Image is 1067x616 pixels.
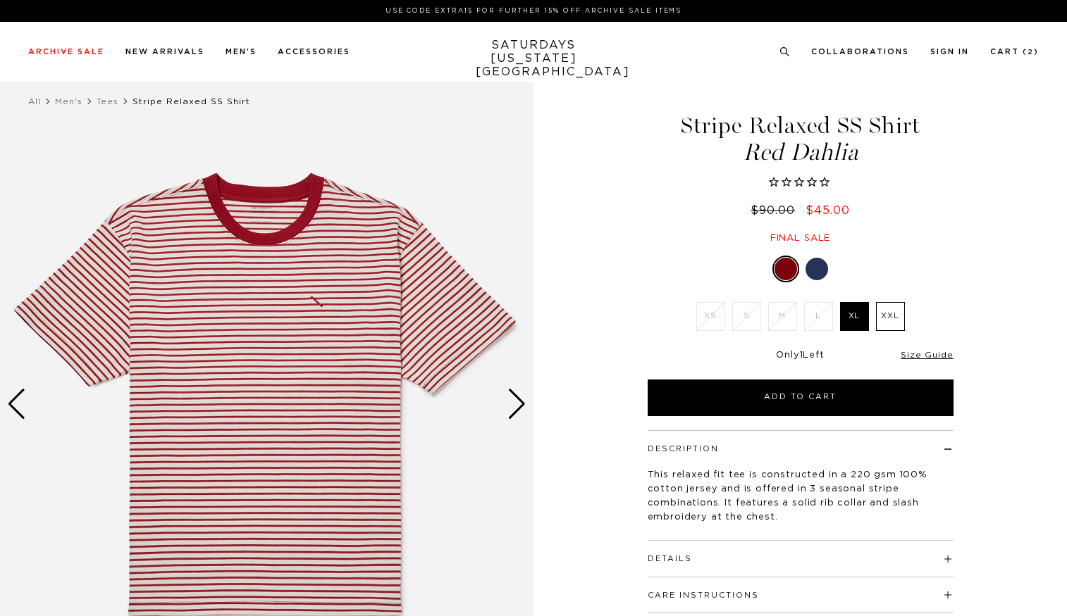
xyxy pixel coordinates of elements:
div: Previous slide [7,389,26,420]
p: Use Code EXTRA15 for Further 15% Off Archive Sale Items [34,6,1033,16]
span: Rated 0.0 out of 5 stars 0 reviews [646,175,956,191]
a: New Arrivals [125,48,204,56]
a: Size Guide [901,351,953,359]
small: 2 [1028,49,1034,56]
p: This relaxed fit tee is constructed in a 220 gsm 100% cotton jersey and is offered in 3 seasonal ... [648,468,954,524]
label: XXL [876,302,905,331]
a: Men's [55,97,82,106]
div: Final sale [646,232,956,244]
button: Details [648,555,692,562]
div: Only Left [648,350,954,362]
a: Sign In [930,48,969,56]
a: SATURDAYS[US_STATE][GEOGRAPHIC_DATA] [476,39,592,79]
a: Tees [97,97,118,106]
div: Next slide [507,389,526,420]
button: Care Instructions [648,591,759,599]
label: XL [840,302,869,331]
h1: Stripe Relaxed SS Shirt [646,114,956,164]
a: All [28,97,41,106]
span: $45.00 [806,205,850,216]
a: Cart (2) [990,48,1039,56]
span: 1 [800,351,803,360]
a: Men's [226,48,257,56]
del: $90.00 [751,205,801,216]
button: Add to Cart [648,379,954,416]
a: Accessories [278,48,350,56]
a: Archive Sale [28,48,104,56]
button: Description [648,445,719,453]
a: Collaborations [811,48,909,56]
span: Stripe Relaxed SS Shirt [132,97,250,106]
span: Red Dahlia [646,141,956,164]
